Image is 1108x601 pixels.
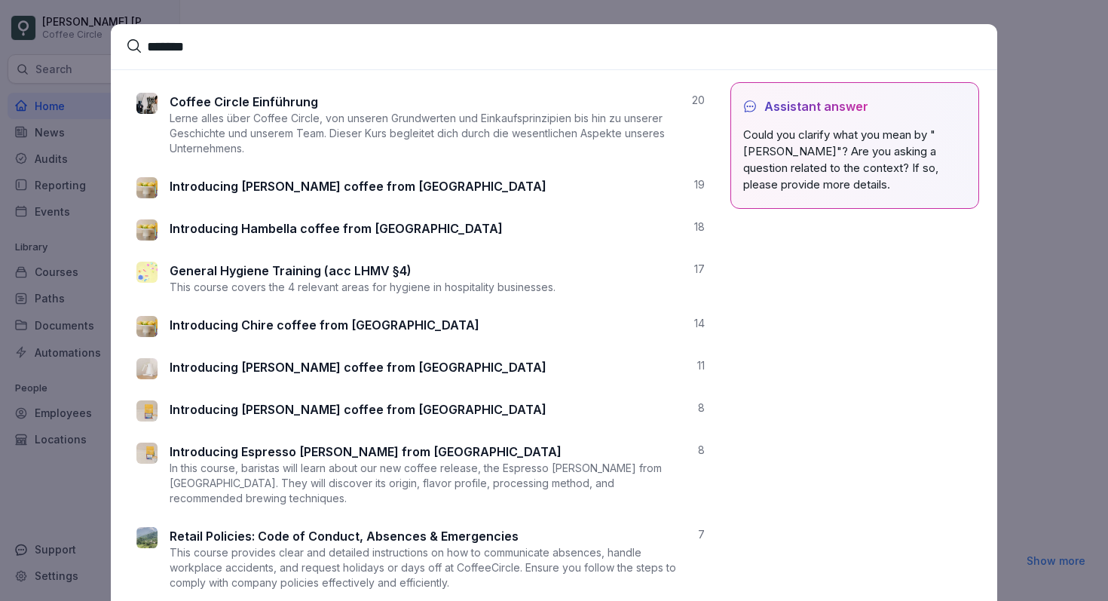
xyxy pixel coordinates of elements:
div: Could you clarify what you mean by "[PERSON_NAME]"? Are you asking a question related to the cont... [743,127,966,193]
p: 11 [697,358,705,373]
p: Introducing Espresso [PERSON_NAME] from [GEOGRAPHIC_DATA] [170,443,562,461]
p: Introducing [PERSON_NAME] coffee from [GEOGRAPHIC_DATA] [170,177,546,195]
p: 17 [694,262,705,277]
p: Retail Policies: Code of Conduct, Absences & Emergencies [170,527,519,545]
a: Introducing Espresso [PERSON_NAME] from [GEOGRAPHIC_DATA]In this course, baristas will learn abou... [129,432,712,517]
p: 20 [692,93,705,108]
a: General Hygiene Training (acc LHMV §4)This course covers the 4 relevant areas for hygiene in hosp... [129,251,712,305]
a: Introducing [PERSON_NAME] coffee from [GEOGRAPHIC_DATA]19 [129,167,712,209]
a: Introducing Chire coffee from [GEOGRAPHIC_DATA]14 [129,305,712,348]
p: 19 [694,177,705,192]
p: Introducing Chire coffee from [GEOGRAPHIC_DATA] [170,316,479,334]
p: Lerne alles über Coffee Circle, von unseren Grundwerten und Einkaufsprinzipien bis hin zu unserer... [170,111,680,156]
a: Retail Policies: Code of Conduct, Absences & EmergenciesThis course provides clear and detailed i... [129,517,712,601]
p: Introducing Hambella coffee from [GEOGRAPHIC_DATA] [170,219,503,238]
p: This course covers the 4 relevant areas for hygiene in hospitality businesses. [170,280,556,295]
a: Introducing [PERSON_NAME] coffee from [GEOGRAPHIC_DATA]8 [129,390,712,432]
p: General Hygiene Training (acc LHMV §4) [170,262,412,280]
p: 7 [698,527,705,542]
a: Coffee Circle EinführungLerne alles über Coffee Circle, von unseren Grundwerten und Einkaufsprinz... [129,82,712,167]
a: Introducing Hambella coffee from [GEOGRAPHIC_DATA]18 [129,209,712,251]
p: 18 [694,219,705,235]
p: 8 [698,443,705,458]
p: This course provides clear and detailed instructions on how to communicate absences, handle workp... [170,545,686,590]
p: 8 [698,400,705,415]
p: In this course, baristas will learn about our new coffee release, the Espresso [PERSON_NAME] from... [170,461,686,506]
p: Coffee Circle Einführung [170,93,318,111]
a: Introducing [PERSON_NAME] coffee from [GEOGRAPHIC_DATA]11 [129,348,712,390]
p: 14 [694,316,705,331]
p: Introducing [PERSON_NAME] coffee from [GEOGRAPHIC_DATA] [170,400,546,419]
p: Introducing [PERSON_NAME] coffee from [GEOGRAPHIC_DATA] [170,358,546,376]
div: Assistant answer [743,98,868,115]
